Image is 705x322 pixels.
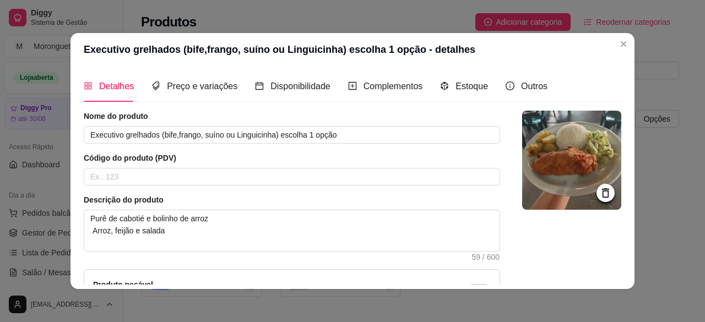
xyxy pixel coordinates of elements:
article: Nome do produto [84,111,500,122]
span: calendar [255,81,264,90]
span: code-sandbox [440,81,449,90]
img: logo da loja [522,111,621,210]
textarea: Purê de cabotié e bolinho de arroz Arroz, feijão e salada [84,210,500,251]
span: Disponibilidade [270,81,330,91]
article: Código do produto (PDV) [84,152,500,163]
span: Estoque [455,81,488,91]
input: Ex.: 123 [84,168,500,185]
span: tags [151,81,160,90]
span: Detalhes [99,81,134,91]
span: plus-square [348,81,357,90]
span: Outros [521,81,547,91]
label: Produto pesável [93,280,153,289]
span: appstore [84,81,93,90]
span: Preço e variações [167,81,237,91]
span: Complementos [364,81,423,91]
button: Close [615,35,632,53]
article: Descrição do produto [84,194,500,205]
header: Executivo grelhados (bife,frango, suíno ou Linguicinha) escolha 1 opção - detalhes [70,33,634,66]
input: Ex.: Hamburguer de costela [84,126,500,144]
span: info-circle [506,81,514,90]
